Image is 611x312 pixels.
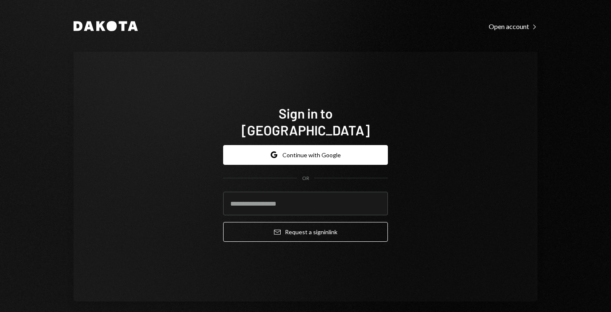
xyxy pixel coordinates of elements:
div: Open account [489,22,537,31]
div: OR [302,175,309,182]
button: Request a signinlink [223,222,388,242]
button: Continue with Google [223,145,388,165]
h1: Sign in to [GEOGRAPHIC_DATA] [223,105,388,138]
a: Open account [489,21,537,31]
